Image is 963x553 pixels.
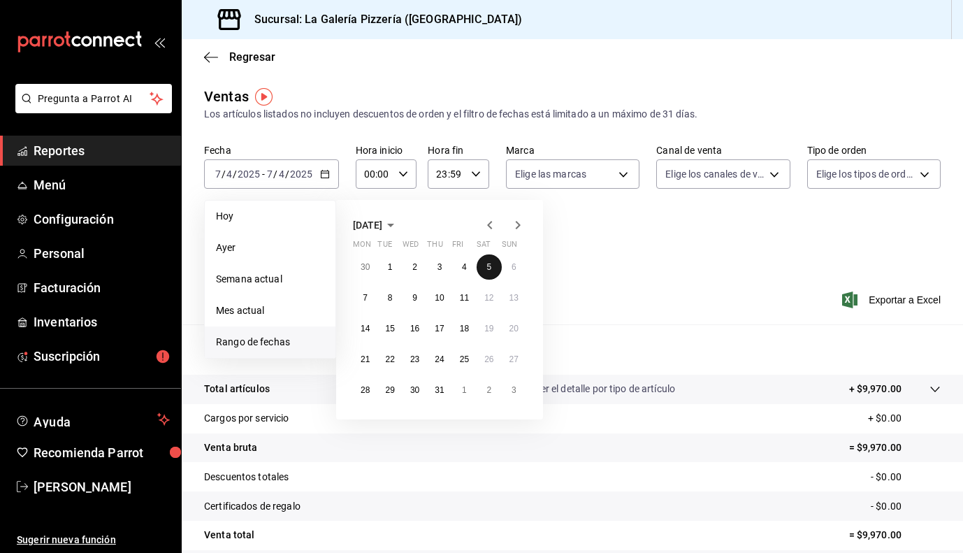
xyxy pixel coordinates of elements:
abbr: July 16, 2025 [410,324,419,333]
button: July 23, 2025 [403,347,427,372]
button: July 14, 2025 [353,316,377,341]
span: [DATE] [353,220,382,231]
p: Venta total [204,528,254,543]
button: July 5, 2025 [477,254,501,280]
abbr: July 13, 2025 [509,293,519,303]
button: July 11, 2025 [452,285,477,310]
button: Exportar a Excel [845,292,941,308]
abbr: June 30, 2025 [361,262,370,272]
abbr: July 1, 2025 [388,262,393,272]
button: July 25, 2025 [452,347,477,372]
span: Rango de fechas [216,335,324,350]
p: - $0.00 [871,470,941,484]
abbr: July 10, 2025 [435,293,444,303]
span: Personal [34,244,170,263]
input: ---- [237,168,261,180]
abbr: July 8, 2025 [388,293,393,303]
button: Regresar [204,50,275,64]
label: Tipo de orden [807,145,941,155]
button: June 30, 2025 [353,254,377,280]
abbr: Friday [452,240,463,254]
input: -- [266,168,273,180]
abbr: August 2, 2025 [486,385,491,395]
div: Ventas [204,86,249,107]
abbr: July 27, 2025 [509,354,519,364]
abbr: July 20, 2025 [509,324,519,333]
button: open_drawer_menu [154,36,165,48]
abbr: July 19, 2025 [484,324,493,333]
p: + $9,970.00 [849,382,902,396]
span: Mes actual [216,303,324,318]
button: July 22, 2025 [377,347,402,372]
p: Descuentos totales [204,470,289,484]
abbr: July 24, 2025 [435,354,444,364]
abbr: July 14, 2025 [361,324,370,333]
p: Cargos por servicio [204,411,289,426]
button: July 10, 2025 [427,285,451,310]
input: -- [215,168,222,180]
abbr: July 25, 2025 [460,354,469,364]
span: Inventarios [34,313,170,331]
abbr: July 4, 2025 [462,262,467,272]
button: July 2, 2025 [403,254,427,280]
abbr: July 22, 2025 [385,354,394,364]
button: July 18, 2025 [452,316,477,341]
span: / [222,168,226,180]
abbr: July 6, 2025 [512,262,516,272]
button: July 26, 2025 [477,347,501,372]
abbr: July 28, 2025 [361,385,370,395]
abbr: July 23, 2025 [410,354,419,364]
button: August 2, 2025 [477,378,501,403]
abbr: August 1, 2025 [462,385,467,395]
abbr: July 2, 2025 [412,262,417,272]
abbr: July 17, 2025 [435,324,444,333]
button: July 20, 2025 [502,316,526,341]
p: Total artículos [204,382,270,396]
abbr: Thursday [427,240,442,254]
p: - $0.00 [871,499,941,514]
label: Hora fin [428,145,489,155]
button: July 21, 2025 [353,347,377,372]
abbr: July 9, 2025 [412,293,417,303]
abbr: July 30, 2025 [410,385,419,395]
div: Los artículos listados no incluyen descuentos de orden y el filtro de fechas está limitado a un m... [204,107,941,122]
span: Sugerir nueva función [17,533,170,547]
span: / [273,168,277,180]
abbr: July 26, 2025 [484,354,493,364]
img: Tooltip marker [255,88,273,106]
button: July 9, 2025 [403,285,427,310]
abbr: July 21, 2025 [361,354,370,364]
button: [DATE] [353,217,399,234]
abbr: July 11, 2025 [460,293,469,303]
button: July 28, 2025 [353,378,377,403]
button: July 24, 2025 [427,347,451,372]
abbr: Monday [353,240,371,254]
abbr: July 31, 2025 [435,385,444,395]
abbr: July 29, 2025 [385,385,394,395]
button: August 3, 2025 [502,378,526,403]
button: July 27, 2025 [502,347,526,372]
abbr: July 15, 2025 [385,324,394,333]
span: Elige los tipos de orden [816,167,915,181]
span: Elige las marcas [515,167,586,181]
span: [PERSON_NAME] [34,477,170,496]
label: Hora inicio [356,145,417,155]
button: July 29, 2025 [377,378,402,403]
button: July 1, 2025 [377,254,402,280]
abbr: July 5, 2025 [486,262,491,272]
label: Fecha [204,145,339,155]
input: -- [226,168,233,180]
button: July 13, 2025 [502,285,526,310]
span: Reportes [34,141,170,160]
button: July 6, 2025 [502,254,526,280]
span: / [285,168,289,180]
button: July 19, 2025 [477,316,501,341]
button: July 3, 2025 [427,254,451,280]
span: Pregunta a Parrot AI [38,92,150,106]
span: Recomienda Parrot [34,443,170,462]
span: Regresar [229,50,275,64]
button: July 30, 2025 [403,378,427,403]
button: July 8, 2025 [377,285,402,310]
span: Suscripción [34,347,170,366]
